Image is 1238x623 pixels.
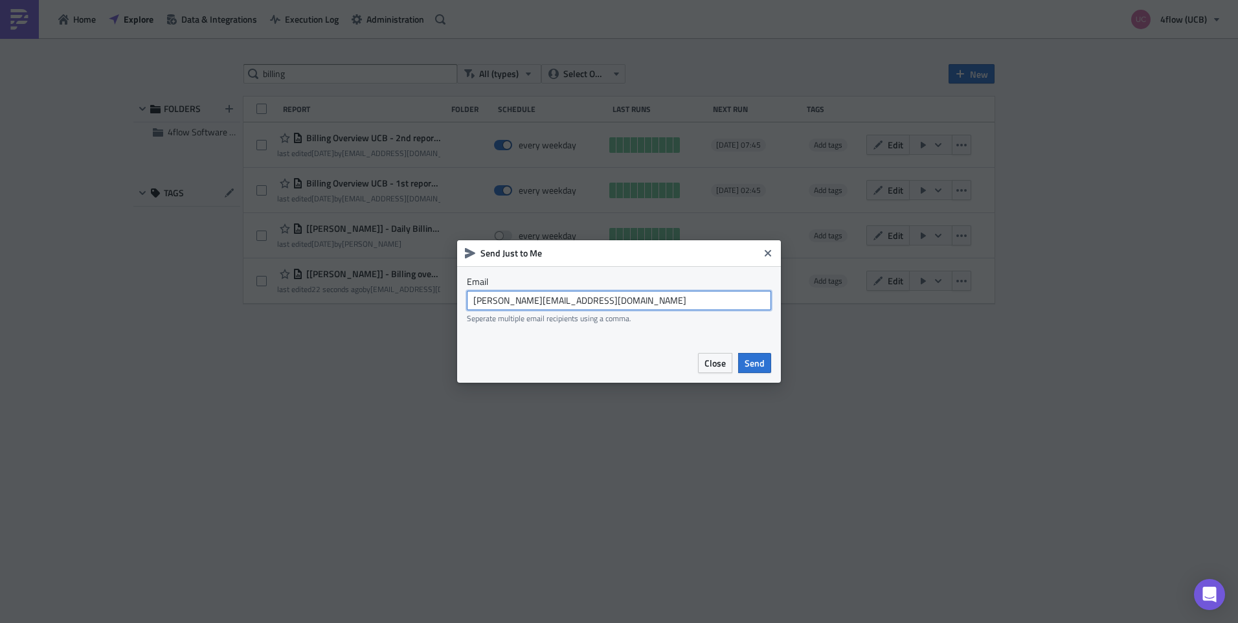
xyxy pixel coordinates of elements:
span: Send [745,356,765,370]
button: Send [738,353,771,373]
h6: Send Just to Me [480,247,759,259]
span: Close [704,356,726,370]
button: Close [758,244,778,263]
label: Email [467,276,771,288]
div: Open Intercom Messenger [1194,579,1225,610]
button: Close [698,353,732,373]
div: Seperate multiple email recipients using a comma. [467,313,771,323]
